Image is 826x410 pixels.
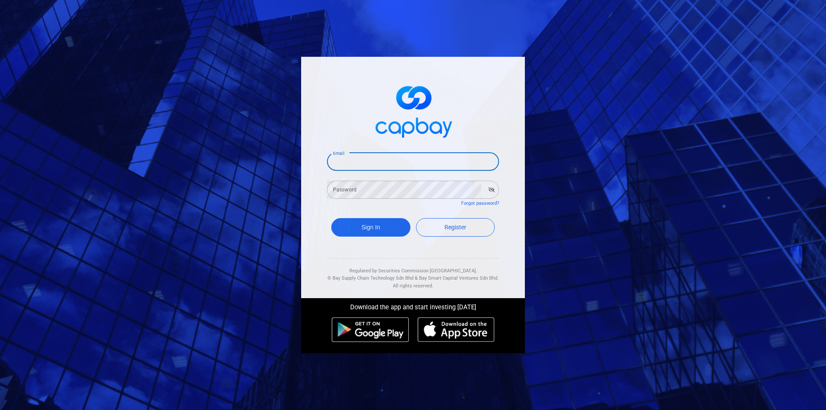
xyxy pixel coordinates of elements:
[418,317,494,342] img: ios
[327,275,413,281] span: © Bay Supply Chain Technology Sdn Bhd
[461,200,499,206] a: Forgot password?
[370,78,456,142] img: logo
[333,150,344,157] label: Email
[327,259,499,290] div: Regulated by Securities Commission [GEOGRAPHIC_DATA]. & All rights reserved.
[332,317,409,342] img: android
[416,218,495,237] a: Register
[295,298,531,313] div: Download the app and start investing [DATE]
[419,275,499,281] span: Bay Smart Capital Ventures Sdn Bhd.
[444,224,466,231] span: Register
[331,218,410,237] button: Sign In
